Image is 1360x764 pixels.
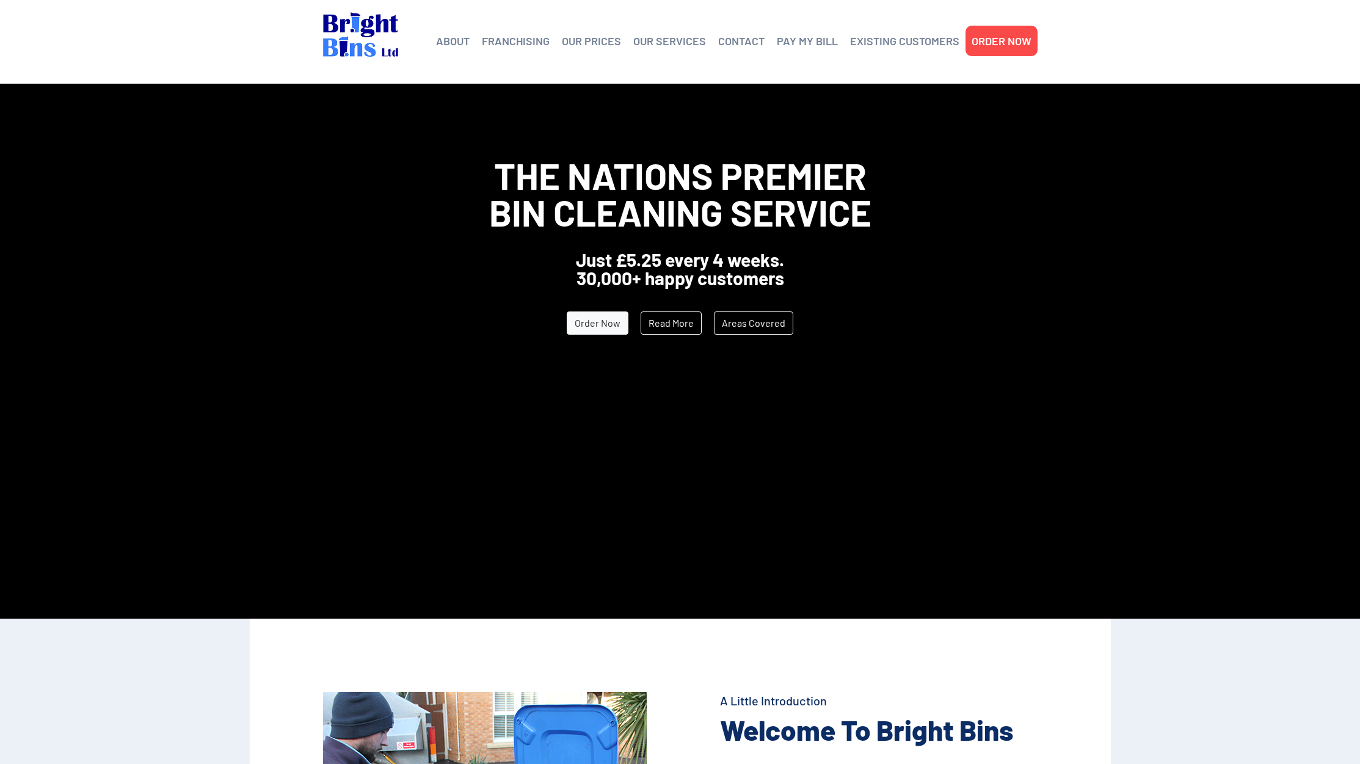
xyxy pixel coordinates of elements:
a: ORDER NOW [972,32,1031,50]
span: The Nations Premier Bin Cleaning Service [489,153,871,234]
a: ABOUT [436,32,470,50]
a: OUR SERVICES [633,32,706,50]
h4: A Little Introduction [720,692,1038,709]
a: OUR PRICES [562,32,621,50]
a: Areas Covered [714,311,793,335]
a: EXISTING CUSTOMERS [850,32,959,50]
a: FRANCHISING [482,32,550,50]
a: Order Now [567,311,628,335]
a: PAY MY BILL [777,32,838,50]
h2: Welcome To Bright Bins [720,711,1038,748]
a: Read More [641,311,702,335]
a: CONTACT [718,32,765,50]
